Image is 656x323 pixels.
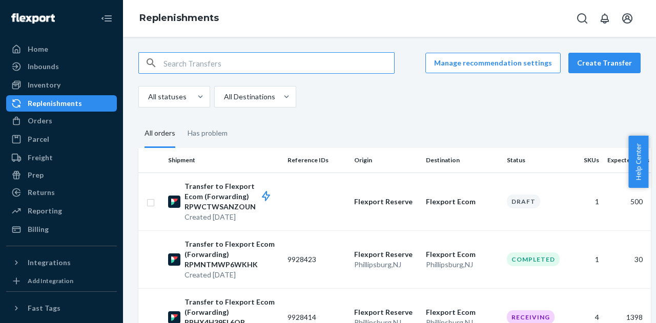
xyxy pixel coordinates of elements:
[6,221,117,238] a: Billing
[503,148,569,173] th: Status
[188,120,228,146] div: Has problem
[6,167,117,183] a: Prep
[6,41,117,57] a: Home
[28,61,59,72] div: Inbounds
[6,300,117,316] button: Fast Tags
[603,173,651,230] td: 500
[426,249,499,260] p: Flexport Ecom
[426,197,499,207] p: Flexport Ecom
[570,230,603,288] td: 1
[148,92,187,102] div: All statuses
[28,80,60,90] div: Inventory
[603,148,651,173] th: Expected units
[422,148,503,173] th: Destination
[184,181,280,212] p: Transfer to Flexport Ecom (Forwarding) RPWCTWSANZOUN
[184,270,279,280] p: Created [DATE]
[603,230,651,288] td: 30
[570,173,603,230] td: 1
[139,12,219,24] a: Replenishments
[426,307,499,317] p: Flexport Ecom
[28,134,49,144] div: Parcel
[28,44,48,54] div: Home
[425,53,561,73] button: Manage recommendation settings
[223,92,224,102] input: All Destinations
[350,148,422,173] th: Origin
[28,303,60,313] div: Fast Tags
[507,252,560,266] div: Completed
[6,95,117,112] a: Replenishments
[426,260,499,270] p: Phillipsburg , NJ
[354,307,418,317] p: Flexport Reserve
[147,92,148,102] input: All statuses
[354,197,418,207] p: Flexport Reserve
[354,249,418,260] p: Flexport Reserve
[6,113,117,129] a: Orders
[628,136,648,188] button: Help Center
[283,148,350,173] th: Reference IDs
[283,230,350,288] td: 9928423
[131,4,227,33] ol: breadcrumbs
[6,131,117,147] a: Parcel
[28,187,55,198] div: Returns
[11,13,55,24] img: Flexport logo
[28,153,53,163] div: Freight
[354,260,418,270] p: Phillipsburg , NJ
[6,149,117,166] a: Freight
[28,257,71,268] div: Integrations
[6,58,117,75] a: Inbounds
[594,8,615,29] button: Open notifications
[28,98,82,109] div: Replenishments
[572,8,592,29] button: Open Search Box
[6,254,117,271] button: Integrations
[184,212,280,222] p: Created [DATE]
[164,148,283,173] th: Shipment
[617,8,638,29] button: Open account menu
[28,276,73,285] div: Add Integration
[184,239,279,270] p: Transfer to Flexport Ecom (Forwarding) RPMNTMWP6WKHK
[28,206,62,216] div: Reporting
[28,170,44,180] div: Prep
[6,184,117,201] a: Returns
[145,120,175,148] div: All orders
[96,8,117,29] button: Close Navigation
[163,53,394,73] input: Search Transfers
[6,203,117,219] a: Reporting
[224,92,275,102] div: All Destinations
[6,77,117,93] a: Inventory
[28,116,52,126] div: Orders
[507,195,540,208] div: Draft
[28,224,49,234] div: Billing
[6,275,117,287] a: Add Integration
[570,148,603,173] th: SKUs
[568,53,641,73] button: Create Transfer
